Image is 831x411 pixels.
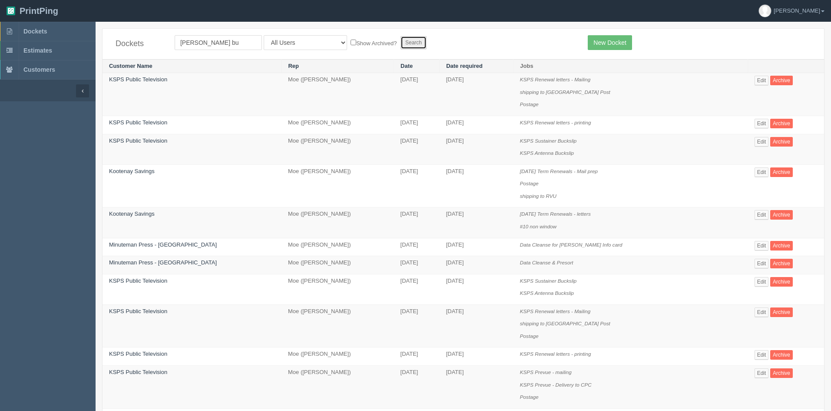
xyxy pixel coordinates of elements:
i: Data Cleanse & Presort [520,260,573,265]
a: Edit [755,76,769,85]
i: KSPS Renewal letters - Mailing [520,308,590,314]
a: Date [401,63,413,69]
a: Archive [770,307,793,317]
td: [DATE] [440,348,513,366]
td: [DATE] [440,274,513,304]
td: [DATE] [394,366,440,409]
i: shipping to [GEOGRAPHIC_DATA] Post [520,89,610,95]
i: Postage [520,101,539,107]
input: Show Archived? [351,40,356,45]
a: Edit [755,119,769,128]
td: [DATE] [394,304,440,348]
td: [DATE] [440,116,513,134]
span: Dockets [23,28,47,35]
a: Date required [446,63,483,69]
img: avatar_default-7531ab5dedf162e01f1e0bb0964e6a185e93c5c22dfe317fb01d7f8cd2b1632c.jpg [759,5,771,17]
i: KSPS Antenna Buckslip [520,150,574,156]
td: [DATE] [440,256,513,274]
td: [DATE] [394,274,440,304]
td: [DATE] [440,207,513,238]
td: Moe ([PERSON_NAME]) [281,164,394,207]
td: [DATE] [394,256,440,274]
a: Kootenay Savings [109,168,155,174]
a: Archive [770,241,793,251]
a: Edit [755,167,769,177]
a: Edit [755,277,769,287]
td: [DATE] [394,207,440,238]
th: Jobs [513,59,748,73]
span: Estimates [23,47,52,54]
a: KSPS Public Television [109,137,167,144]
i: shipping to [GEOGRAPHIC_DATA] Post [520,321,610,326]
td: Moe ([PERSON_NAME]) [281,238,394,256]
a: KSPS Public Television [109,351,167,357]
td: [DATE] [440,366,513,409]
a: Edit [755,307,769,317]
a: Customer Name [109,63,152,69]
a: Edit [755,137,769,147]
a: Archive [770,259,793,268]
a: Rep [288,63,299,69]
i: KSPS Antenna Buckslip [520,290,574,296]
td: Moe ([PERSON_NAME]) [281,366,394,409]
td: [DATE] [394,134,440,164]
i: [DATE] Term Renewals - Mail prep [520,168,598,174]
a: Edit [755,210,769,220]
td: [DATE] [394,116,440,134]
a: New Docket [588,35,632,50]
i: Postage [520,394,539,400]
a: Archive [770,368,793,378]
a: Edit [755,241,769,251]
h4: Dockets [116,40,162,48]
td: [DATE] [394,73,440,116]
a: Kootenay Savings [109,211,155,217]
i: KSPS Renewal letters - Mailing [520,77,590,82]
td: Moe ([PERSON_NAME]) [281,348,394,366]
a: KSPS Public Television [109,308,167,314]
a: Archive [770,277,793,287]
td: Moe ([PERSON_NAME]) [281,73,394,116]
a: KSPS Public Television [109,76,167,83]
i: #10 non window [520,224,556,229]
i: KSPS Prevue - Delivery to CPC [520,382,592,388]
a: KSPS Public Television [109,369,167,375]
td: [DATE] [440,73,513,116]
a: Archive [770,210,793,220]
span: Customers [23,66,55,73]
a: Minuteman Press - [GEOGRAPHIC_DATA] [109,259,217,266]
a: Edit [755,350,769,360]
td: [DATE] [394,238,440,256]
a: Archive [770,137,793,147]
img: logo-3e63b451c926e2ac314895c53de4908e5d424f24456219fb08d385ab2e579770.png [7,7,15,15]
td: [DATE] [440,304,513,348]
a: Edit [755,259,769,268]
td: Moe ([PERSON_NAME]) [281,207,394,238]
td: Moe ([PERSON_NAME]) [281,134,394,164]
td: [DATE] [394,164,440,207]
input: Search [401,36,427,49]
a: Archive [770,350,793,360]
td: [DATE] [440,134,513,164]
i: shipping to RVU [520,193,556,199]
a: KSPS Public Television [109,119,167,126]
i: KSPS Sustainer Buckslip [520,138,577,144]
td: [DATE] [440,164,513,207]
a: Archive [770,119,793,128]
i: Postage [520,180,539,186]
label: Show Archived? [351,38,397,48]
td: [DATE] [440,238,513,256]
i: Data Cleanse for [PERSON_NAME] Info card [520,242,622,247]
i: Postage [520,333,539,339]
td: Moe ([PERSON_NAME]) [281,116,394,134]
td: Moe ([PERSON_NAME]) [281,274,394,304]
a: KSPS Public Television [109,277,167,284]
i: [DATE] Term Renewals - letters [520,211,591,217]
i: KSPS Renewal letters - printing [520,120,591,125]
a: Minuteman Press - [GEOGRAPHIC_DATA] [109,241,217,248]
i: KSPS Sustainer Buckslip [520,278,577,284]
a: Edit [755,368,769,378]
td: Moe ([PERSON_NAME]) [281,304,394,348]
input: Customer Name [175,35,262,50]
td: Moe ([PERSON_NAME]) [281,256,394,274]
a: Archive [770,76,793,85]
